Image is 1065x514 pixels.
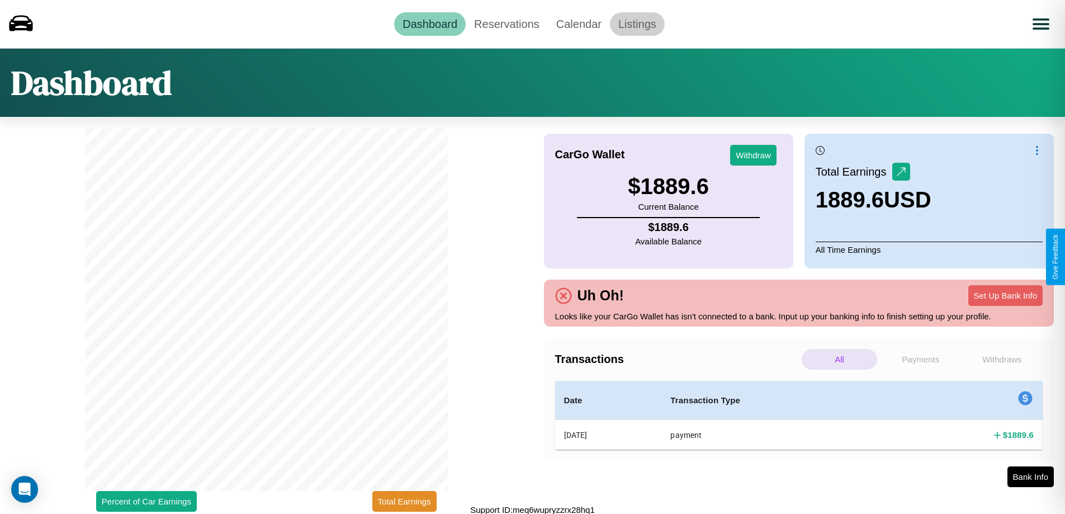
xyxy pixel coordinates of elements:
[11,60,172,106] h1: Dashboard
[635,221,702,234] h4: $ 1889.6
[555,353,799,366] h4: Transactions
[1052,234,1059,280] div: Give Feedback
[96,491,197,512] button: Percent of Car Earnings
[1007,466,1054,487] button: Bank Info
[1003,429,1034,441] h4: $ 1889.6
[883,349,958,370] p: Payments
[555,420,662,450] th: [DATE]
[670,394,879,407] h4: Transaction Type
[11,476,38,503] div: Open Intercom Messenger
[628,174,709,199] h3: $ 1889.6
[555,148,625,161] h4: CarGo Wallet
[555,309,1043,324] p: Looks like your CarGo Wallet has isn't connected to a bank. Input up your banking info to finish ...
[730,145,777,166] button: Withdraw
[628,199,709,214] p: Current Balance
[610,12,665,36] a: Listings
[661,420,888,450] th: payment
[394,12,466,36] a: Dashboard
[968,285,1043,306] button: Set Up Bank Info
[802,349,877,370] p: All
[816,242,1043,257] p: All Time Earnings
[816,162,892,182] p: Total Earnings
[816,187,931,213] h3: 1889.6 USD
[564,394,653,407] h4: Date
[555,381,1043,450] table: simple table
[466,12,548,36] a: Reservations
[372,491,437,512] button: Total Earnings
[964,349,1040,370] p: Withdraws
[572,287,629,304] h4: Uh Oh!
[1025,8,1057,40] button: Open menu
[635,234,702,249] p: Available Balance
[548,12,610,36] a: Calendar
